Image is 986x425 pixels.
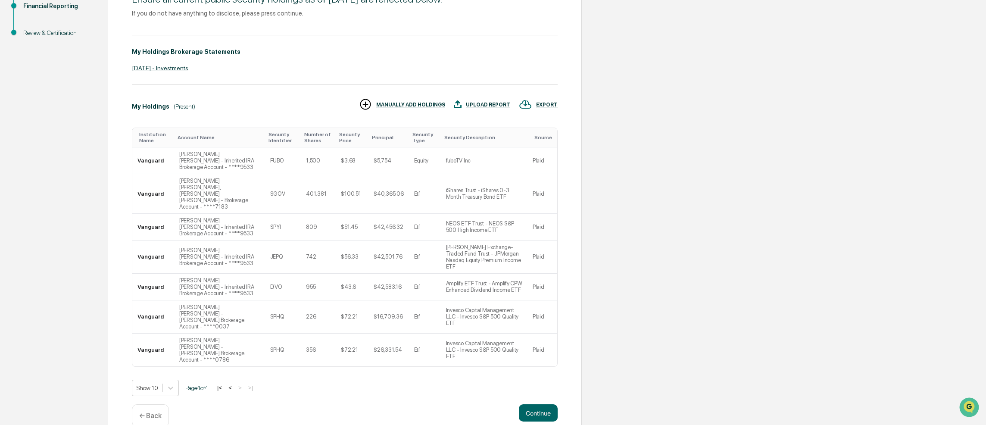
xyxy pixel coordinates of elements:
[236,384,244,391] button: >
[527,274,557,300] td: Plaid
[178,134,262,141] div: Toggle SortBy
[265,214,301,241] td: SPYI
[147,69,157,79] button: Start new chat
[301,241,336,274] td: 742
[265,241,301,274] td: JEPQ
[226,384,234,391] button: <
[412,131,437,144] div: Toggle SortBy
[29,75,109,81] div: We're available if you need us!
[132,241,174,274] td: Vanguard
[368,274,409,300] td: $42,583.16
[301,147,336,174] td: 1,500
[301,274,336,300] td: 955
[71,109,107,117] span: Attestations
[17,109,56,117] span: Preclearance
[132,274,174,300] td: Vanguard
[174,174,265,214] td: [PERSON_NAME] [PERSON_NAME], [PERSON_NAME] [PERSON_NAME] - Brokerage Account - ****7183
[132,214,174,241] td: Vanguard
[336,274,368,300] td: $43.6
[336,174,368,214] td: $100.51
[174,274,265,300] td: [PERSON_NAME] [PERSON_NAME] - Inherited IRA Brokerage Account - ****9533
[409,241,441,274] td: Etf
[139,131,171,144] div: Toggle SortBy
[9,66,24,81] img: 1746055101610-c473b297-6a78-478c-a979-82029cc54cd1
[441,300,527,334] td: Invesco Capital Management LLC - Invesco S&P 500 Quality ETF
[527,147,557,174] td: Plaid
[536,102,558,108] div: EXPORT
[527,214,557,241] td: Plaid
[174,147,265,174] td: [PERSON_NAME] [PERSON_NAME] - Inherited IRA Brokerage Account - ****9533
[132,147,174,174] td: Vanguard
[441,274,527,300] td: Amplify ETF Trust - Amplify CPW Enhanced Dividend Income ETF
[265,274,301,300] td: DIVO
[132,103,169,110] div: My Holdings
[441,174,527,214] td: iShares Trust - iShares 0-3 Month Treasury Bond ETF
[265,147,301,174] td: FUBO
[372,134,405,141] div: Toggle SortBy
[368,300,409,334] td: $16,709.36
[132,48,240,55] div: My Holdings Brokerage Statements
[527,334,557,366] td: Plaid
[376,102,445,108] div: MANUALLY ADD HOLDINGS
[368,241,409,274] td: $42,501.76
[23,28,94,37] div: Review & Certification
[527,174,557,214] td: Plaid
[174,241,265,274] td: [PERSON_NAME] [PERSON_NAME] - Inherited IRA Brokerage Account - ****9533
[336,300,368,334] td: $72.21
[61,146,104,153] a: Powered byPylon
[409,174,441,214] td: Etf
[454,98,462,111] img: UPLOAD REPORT
[519,404,558,422] button: Continue
[409,274,441,300] td: Etf
[9,109,16,116] div: 🖐️
[86,146,104,153] span: Pylon
[368,147,409,174] td: $5,754
[519,98,532,111] img: EXPORT
[132,65,558,72] div: [DATE] - Investments
[409,300,441,334] td: Etf
[336,334,368,366] td: $72.21
[301,300,336,334] td: 226
[174,334,265,366] td: [PERSON_NAME] [PERSON_NAME] - [PERSON_NAME] Brokerage Account - ****0786
[409,334,441,366] td: Etf
[441,241,527,274] td: [PERSON_NAME] Exchange-Traded Fund Trust - JPMorgan Nasdaq Equity Premium Income ETF
[466,102,510,108] div: UPLOAD REPORT
[132,9,558,17] div: If you do not have anything to disclose, please press continue.
[527,241,557,274] td: Plaid
[441,147,527,174] td: fuboTV Inc
[5,105,59,121] a: 🖐️Preclearance
[368,334,409,366] td: $26,331.54
[301,214,336,241] td: 809
[359,98,372,111] img: MANUALLY ADD HOLDINGS
[409,214,441,241] td: Etf
[301,174,336,214] td: 401.381
[132,300,174,334] td: Vanguard
[215,384,225,391] button: |<
[174,103,195,110] div: (Present)
[336,147,368,174] td: $3.68
[339,131,365,144] div: Toggle SortBy
[534,134,554,141] div: Toggle SortBy
[29,66,141,75] div: Start new chat
[132,174,174,214] td: Vanguard
[5,122,58,137] a: 🔎Data Lookup
[265,300,301,334] td: SPHQ
[9,126,16,133] div: 🔎
[265,334,301,366] td: SPHQ
[246,384,256,391] button: >|
[132,334,174,366] td: Vanguard
[336,241,368,274] td: $56.33
[336,214,368,241] td: $51.45
[304,131,332,144] div: Toggle SortBy
[301,334,336,366] td: 356
[17,125,54,134] span: Data Lookup
[185,384,208,391] span: Page 4 of 4
[62,109,69,116] div: 🗄️
[265,174,301,214] td: SGOV
[368,214,409,241] td: $42,456.32
[441,334,527,366] td: Invesco Capital Management LLC - Invesco S&P 500 Quality ETF
[409,147,441,174] td: Equity
[23,2,94,11] div: Financial Reporting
